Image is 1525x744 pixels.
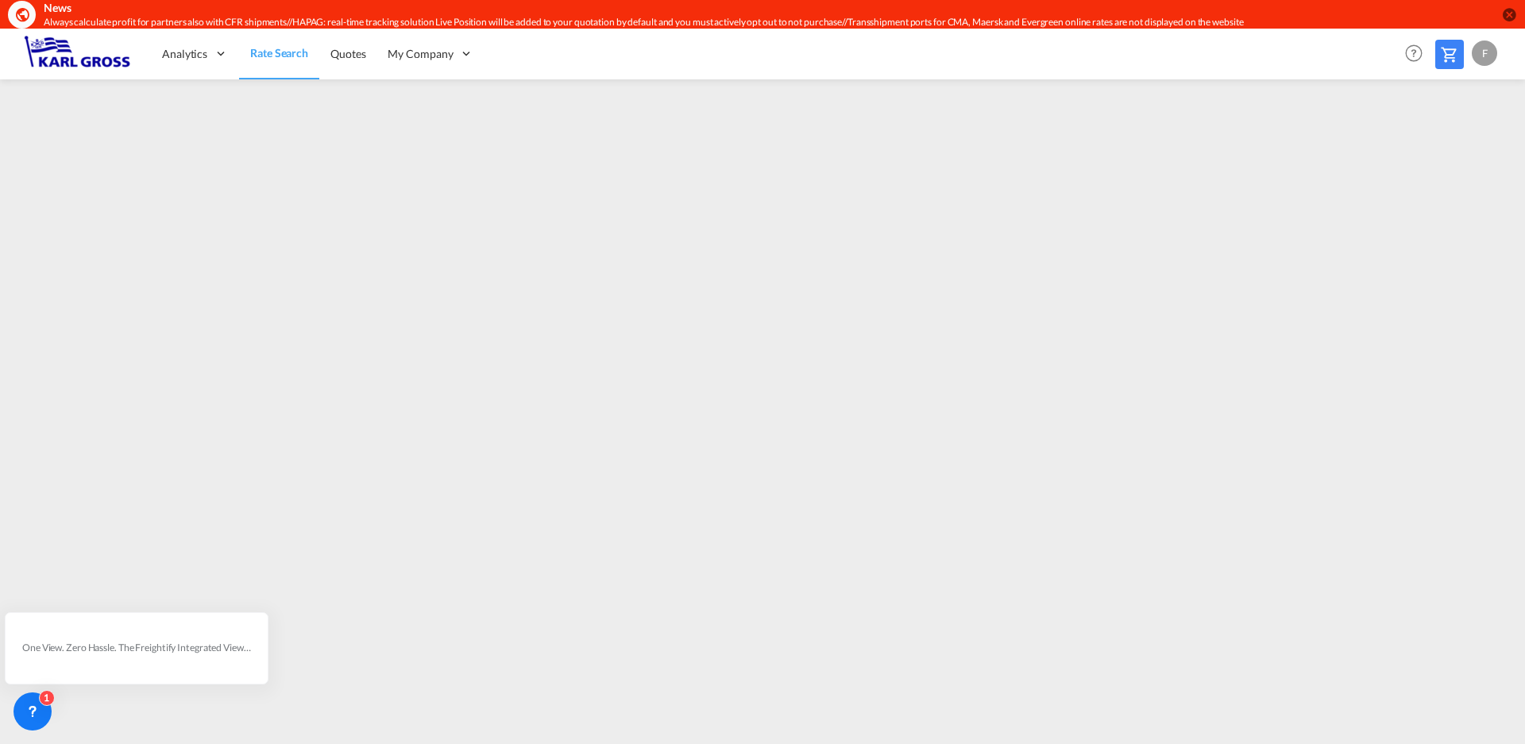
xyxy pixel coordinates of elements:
[239,28,319,79] a: Rate Search
[1400,40,1427,67] span: Help
[24,36,131,71] img: 3269c73066d711f095e541db4db89301.png
[1400,40,1435,68] div: Help
[162,46,207,62] span: Analytics
[376,28,485,79] div: My Company
[1501,6,1517,22] button: icon-close-circle
[1472,40,1497,66] div: F
[330,47,365,60] span: Quotes
[250,46,308,60] span: Rate Search
[388,46,453,62] span: My Company
[14,6,30,22] md-icon: icon-earth
[319,28,376,79] a: Quotes
[151,28,239,79] div: Analytics
[44,16,1291,29] div: Always calculate profit for partners also with CFR shipments//HAPAG: real-time tracking solution ...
